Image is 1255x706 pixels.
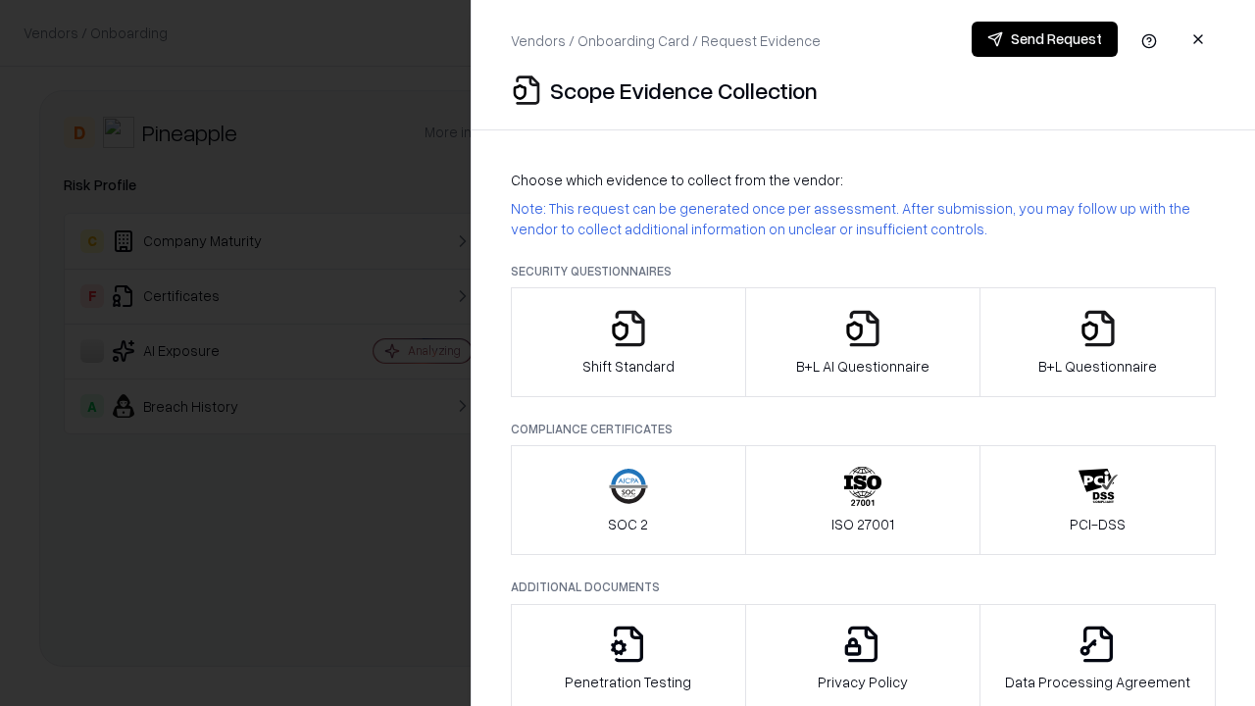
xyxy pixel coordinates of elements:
button: SOC 2 [511,445,746,555]
button: PCI-DSS [979,445,1216,555]
p: Compliance Certificates [511,421,1216,437]
p: B+L Questionnaire [1038,356,1157,377]
p: PCI-DSS [1070,514,1126,534]
p: Privacy Policy [818,672,908,692]
button: Send Request [972,22,1118,57]
p: Note: This request can be generated once per assessment. After submission, you may follow up with... [511,198,1216,239]
p: Data Processing Agreement [1005,672,1190,692]
p: B+L AI Questionnaire [796,356,929,377]
p: Scope Evidence Collection [550,75,818,106]
p: Shift Standard [582,356,675,377]
p: Additional Documents [511,579,1216,595]
button: Shift Standard [511,287,746,397]
p: ISO 27001 [831,514,894,534]
p: Choose which evidence to collect from the vendor: [511,170,1216,190]
button: ISO 27001 [745,445,981,555]
p: Vendors / Onboarding Card / Request Evidence [511,30,821,51]
p: Penetration Testing [565,672,691,692]
button: B+L Questionnaire [979,287,1216,397]
p: SOC 2 [608,514,648,534]
button: B+L AI Questionnaire [745,287,981,397]
p: Security Questionnaires [511,263,1216,279]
